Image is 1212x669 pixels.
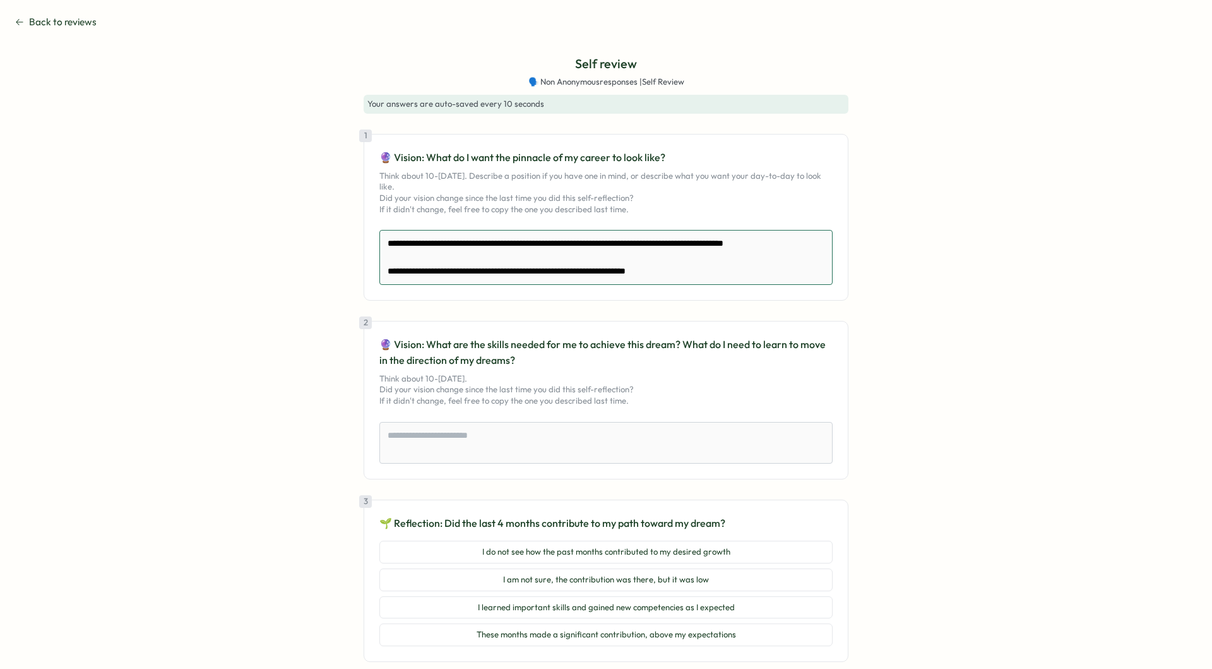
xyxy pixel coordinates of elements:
[29,15,97,29] span: Back to reviews
[379,373,833,407] p: Think about 10-[DATE]. Did your vision change since the last time you did this self-reflection? I...
[379,624,833,646] button: These months made a significant contribution, above my expectations
[379,150,833,166] p: 🔮 Vision: What do I want the pinnacle of my career to look like?
[359,316,372,329] div: 2
[379,596,833,619] button: I learned important skills and gained new competencies as I expected
[367,99,544,109] span: Your answers are auto-saved every 10 seconds
[528,76,684,88] span: 🗣️ Non Anonymous responses | Self Review
[575,54,637,74] p: Self review
[379,569,833,591] button: I am not sure, the contribution was there, but it was low
[15,15,97,29] button: Back to reviews
[379,171,833,215] p: Think about 10-[DATE]. Describe a position if you have one in mind, or describe what you want you...
[379,541,833,564] button: I do not see how the past months contributed to my desired growth
[359,130,372,142] div: 1
[379,515,833,531] p: 🌱 Reflection: Did the last 4 months contribute to my path toward my dream?
[359,495,372,508] div: 3
[379,337,833,368] p: 🔮 Vision: What are the skills needed for me to achieve this dream? What do I need to learn to mov...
